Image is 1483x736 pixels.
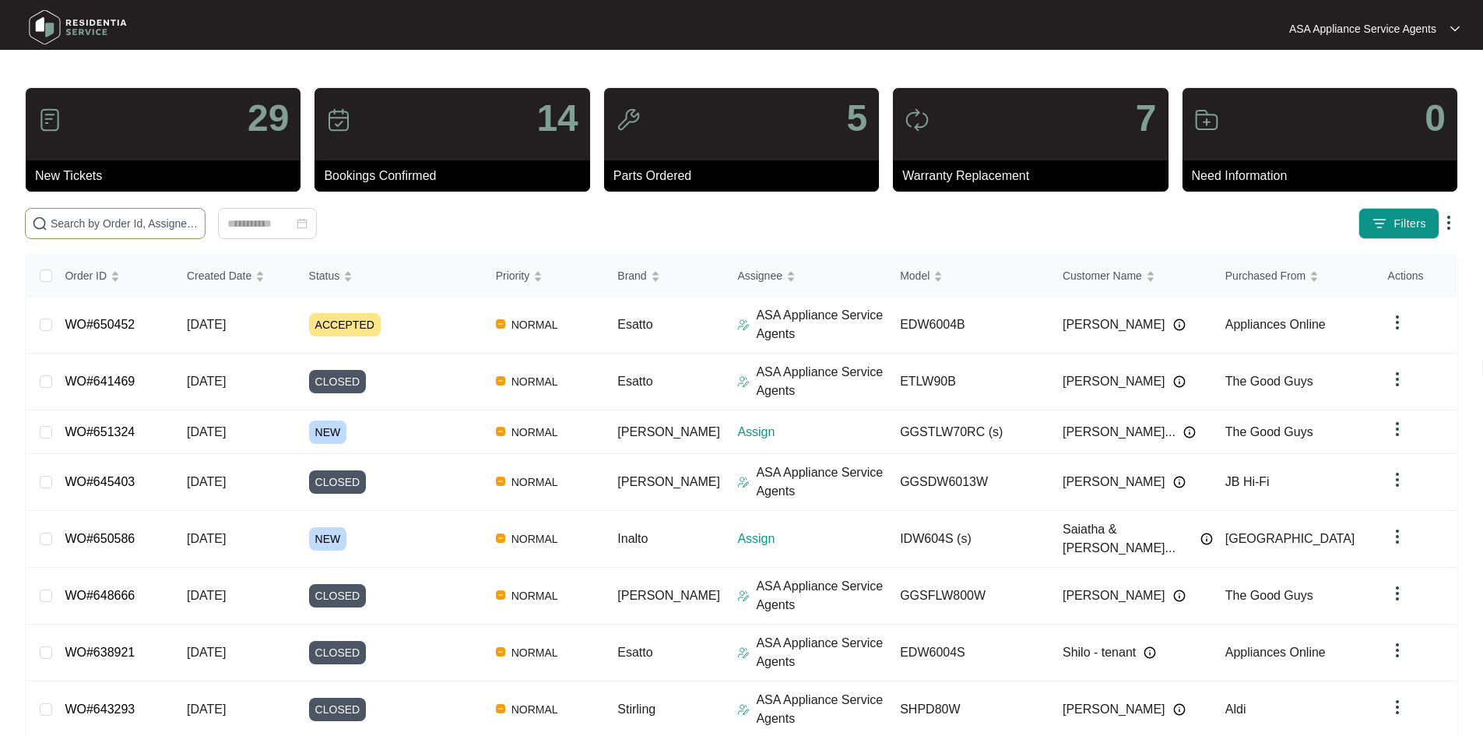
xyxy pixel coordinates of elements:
span: Esatto [617,646,652,659]
img: dropdown arrow [1388,584,1407,603]
span: [DATE] [187,646,226,659]
span: Saiatha & [PERSON_NAME]... [1063,520,1193,558]
img: Assigner Icon [737,703,750,716]
img: search-icon [32,216,47,231]
input: Search by Order Id, Assignee Name, Customer Name, Brand and Model [51,215,199,232]
img: Assigner Icon [737,476,750,488]
th: Order ID [52,255,174,297]
th: Purchased From [1213,255,1376,297]
img: Vercel Logo [496,319,505,329]
img: Assigner Icon [737,590,750,602]
span: Appliances Online [1225,646,1326,659]
span: [PERSON_NAME]... [1063,423,1176,442]
p: Warranty Replacement [902,167,1168,185]
p: ASA Appliance Service Agents [1289,21,1436,37]
span: CLOSED [309,584,367,607]
img: Info icon [1173,703,1186,716]
img: icon [326,107,351,132]
span: [DATE] [187,318,226,331]
img: Info icon [1200,533,1213,545]
img: Info icon [1144,646,1156,659]
th: Assignee [725,255,887,297]
a: WO#638921 [65,646,135,659]
img: Info icon [1173,476,1186,488]
img: icon [37,107,62,132]
td: GGSTLW70RC (s) [887,410,1050,454]
p: ASA Appliance Service Agents [756,306,887,343]
span: Aldi [1225,703,1246,716]
td: EDW6004S [887,625,1050,681]
span: Customer Name [1063,267,1142,284]
p: 0 [1425,100,1446,137]
span: Purchased From [1225,267,1306,284]
p: ASA Appliance Service Agents [756,691,887,728]
span: CLOSED [309,370,367,393]
span: NORMAL [505,423,564,442]
span: Brand [617,267,646,284]
img: Info icon [1173,319,1186,331]
img: Vercel Logo [496,647,505,657]
span: [DATE] [187,589,226,602]
span: Created Date [187,267,251,284]
span: [GEOGRAPHIC_DATA] [1225,532,1355,545]
img: icon [905,107,930,132]
p: 5 [846,100,867,137]
th: Status [297,255,483,297]
img: Vercel Logo [496,427,505,436]
p: Bookings Confirmed [324,167,589,185]
a: WO#650586 [65,532,135,545]
span: CLOSED [309,698,367,721]
th: Created Date [174,255,297,297]
span: NORMAL [505,643,564,662]
td: GGSFLW800W [887,568,1050,625]
span: Esatto [617,375,652,388]
span: Shilo - tenant [1063,643,1136,662]
p: 14 [536,100,578,137]
img: dropdown arrow [1388,370,1407,389]
p: ASA Appliance Service Agents [756,577,887,615]
span: [PERSON_NAME] [617,425,720,438]
img: Vercel Logo [496,590,505,600]
span: The Good Guys [1225,425,1313,438]
p: New Tickets [35,167,300,185]
p: ASA Appliance Service Agents [756,363,887,400]
span: [PERSON_NAME] [1063,700,1165,719]
img: dropdown arrow [1388,698,1407,717]
img: Vercel Logo [496,534,505,543]
td: GGSDW6013W [887,454,1050,511]
span: Stirling [617,703,655,716]
p: Parts Ordered [613,167,879,185]
span: ACCEPTED [309,313,381,336]
a: WO#643293 [65,703,135,716]
button: filter iconFilters [1358,208,1439,239]
span: [DATE] [187,532,226,545]
span: NORMAL [505,700,564,719]
img: icon [1194,107,1219,132]
img: Vercel Logo [496,477,505,486]
p: Need Information [1192,167,1457,185]
img: filter icon [1372,216,1387,231]
img: dropdown arrow [1388,527,1407,546]
img: residentia service logo [23,4,132,51]
img: dropdown arrow [1388,470,1407,489]
img: dropdown arrow [1388,641,1407,660]
span: [PERSON_NAME] [1063,473,1165,491]
a: WO#648666 [65,589,135,602]
td: EDW6004B [887,297,1050,354]
img: dropdown arrow [1450,25,1460,33]
img: Vercel Logo [496,376,505,386]
span: Esatto [617,318,652,331]
span: NEW [309,527,347,551]
img: dropdown arrow [1388,313,1407,332]
p: Assign [737,530,887,548]
span: Status [309,267,340,284]
img: Assigner Icon [737,319,750,331]
span: CLOSED [309,470,367,494]
span: NORMAL [505,530,564,548]
p: 29 [248,100,289,137]
span: Inalto [617,532,648,545]
img: dropdown arrow [1388,420,1407,438]
a: WO#641469 [65,375,135,388]
span: NEW [309,421,347,444]
p: Assign [737,423,887,442]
